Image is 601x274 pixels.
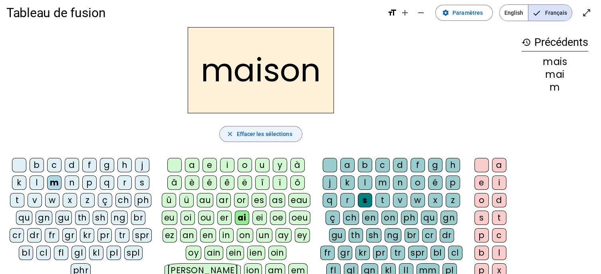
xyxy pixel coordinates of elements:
div: sh [366,228,381,242]
div: ng [385,228,401,242]
div: t [492,211,506,225]
div: ç [325,211,340,225]
div: p [82,175,97,190]
span: English [500,5,528,21]
div: ch [115,193,131,207]
div: t [10,193,24,207]
div: z [80,193,95,207]
div: m [522,83,588,92]
h3: Précédents [522,34,588,51]
div: è [185,175,199,190]
div: ü [179,193,194,207]
div: cr [10,228,24,242]
div: fr [320,246,335,260]
div: j [135,158,149,172]
div: oeu [289,211,311,225]
div: mai [522,70,588,79]
mat-button-toggle-group: Language selection [499,4,572,21]
div: o [238,158,252,172]
div: j [323,175,337,190]
div: cl [448,246,462,260]
div: an [180,228,197,242]
div: pl [107,246,121,260]
div: pr [97,228,112,242]
div: p [474,228,489,242]
div: ph [401,211,418,225]
div: o [411,175,425,190]
div: oi [180,211,195,225]
div: v [28,193,42,207]
div: b [358,158,372,172]
div: gr [62,228,77,242]
div: û [162,193,176,207]
div: k [340,175,355,190]
div: y [273,158,287,172]
div: c [375,158,390,172]
div: x [428,193,442,207]
div: as [270,193,285,207]
div: z [446,193,460,207]
div: th [75,211,89,225]
div: ç [98,193,112,207]
div: i [220,158,234,172]
div: c [492,228,506,242]
div: t [375,193,390,207]
div: a [340,158,355,172]
div: d [65,158,79,172]
mat-icon: close [226,130,233,138]
div: g [428,158,442,172]
div: à [290,158,305,172]
div: s [135,175,149,190]
div: bl [430,246,445,260]
div: v [393,193,407,207]
div: oin [268,246,287,260]
div: g [100,158,114,172]
div: kr [355,246,370,260]
div: ph [135,193,151,207]
div: in [219,228,234,242]
div: cl [36,246,51,260]
div: tr [391,246,405,260]
div: p [446,175,460,190]
div: ein [226,246,244,260]
div: fl [54,246,68,260]
div: kr [80,228,94,242]
div: l [30,175,44,190]
div: er [217,211,232,225]
div: a [492,158,506,172]
div: b [30,158,44,172]
mat-icon: format_size [387,8,397,18]
div: au [197,193,213,207]
span: Paramètres [452,8,483,18]
span: Français [528,5,572,21]
div: ï [273,175,287,190]
div: or [234,193,248,207]
div: br [405,228,419,242]
mat-icon: open_in_full [582,8,591,18]
div: n [65,175,79,190]
div: ay [276,228,292,242]
div: ô [290,175,305,190]
div: â [167,175,182,190]
div: gu [56,211,72,225]
div: gn [440,211,457,225]
div: ei [252,211,267,225]
mat-icon: add [400,8,410,18]
div: gr [338,246,352,260]
div: o [474,193,489,207]
div: fr [45,228,59,242]
div: c [47,158,61,172]
div: w [411,193,425,207]
div: ar [216,193,231,207]
div: ou [198,211,214,225]
div: q [323,193,337,207]
div: é [428,175,442,190]
div: eu [162,211,177,225]
div: cr [422,228,436,242]
div: spl [124,246,143,260]
div: b [474,246,489,260]
div: en [362,211,378,225]
div: gu [329,228,345,242]
div: n [393,175,407,190]
div: i [492,175,506,190]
